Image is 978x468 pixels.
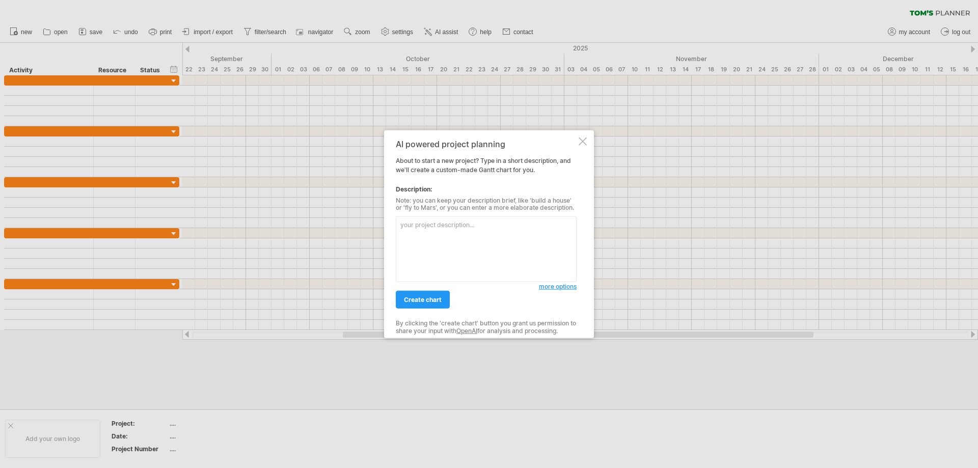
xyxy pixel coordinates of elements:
[404,296,442,304] span: create chart
[396,139,577,329] div: About to start a new project? Type in a short description, and we'll create a custom-made Gantt c...
[539,282,577,291] a: more options
[539,283,577,290] span: more options
[396,197,577,211] div: Note: you can keep your description brief, like 'build a house' or 'fly to Mars', or you can ente...
[396,139,577,148] div: AI powered project planning
[396,320,577,335] div: By clicking the 'create chart' button you grant us permission to share your input with for analys...
[396,291,450,309] a: create chart
[456,326,477,334] a: OpenAI
[396,184,577,194] div: Description:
